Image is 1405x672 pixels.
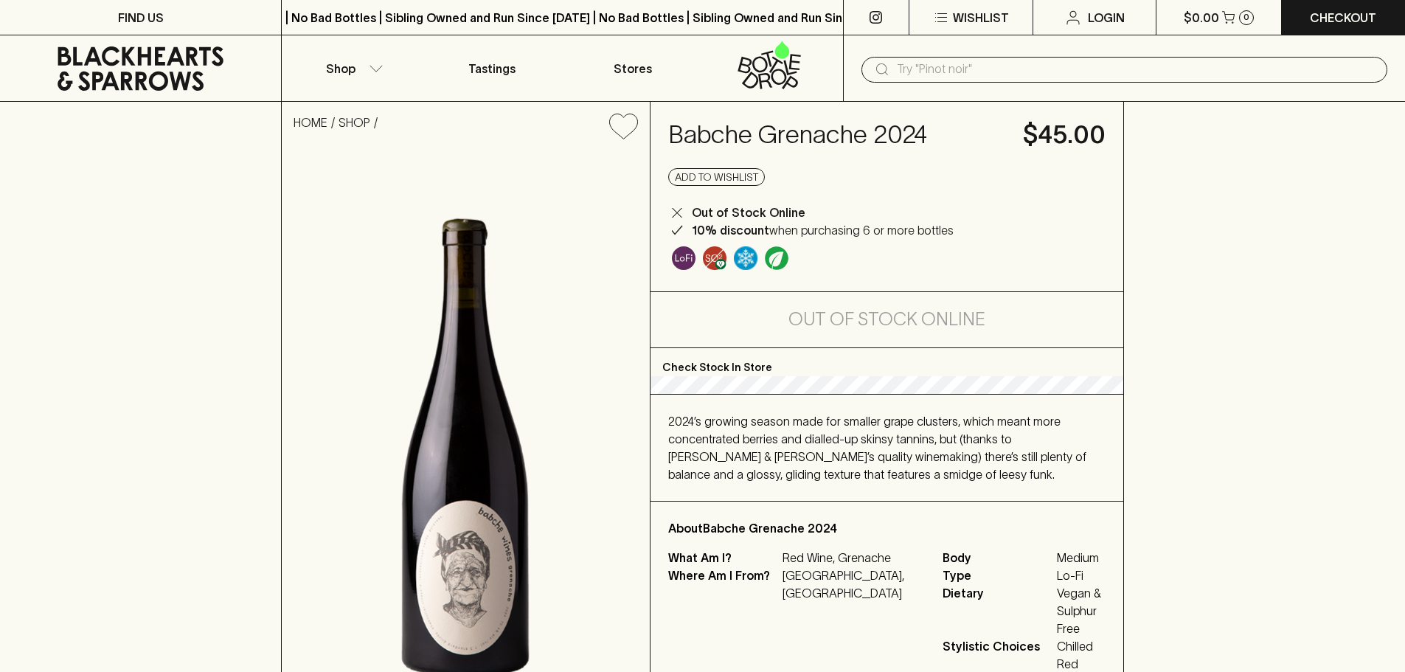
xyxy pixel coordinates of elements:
button: Add to wishlist [603,108,644,145]
p: FIND US [118,9,164,27]
p: Login [1088,9,1125,27]
p: Shop [326,60,355,77]
a: Organic [761,243,792,274]
p: Out of Stock Online [692,204,805,221]
a: Tastings [422,35,562,101]
p: Where Am I From? [668,567,779,602]
span: Type [943,567,1053,584]
span: Medium [1057,549,1106,567]
img: Vegan & Sulphur Free [703,246,726,270]
p: $0.00 [1184,9,1219,27]
a: Made without the use of any animal products, and without any added Sulphur Dioxide (SO2) [699,243,730,274]
a: Wonderful as is, but a slight chill will enhance the aromatics and give it a beautiful crunch. [730,243,761,274]
img: Chilled Red [734,246,757,270]
p: 0 [1243,13,1249,21]
p: Checkout [1310,9,1376,27]
button: Shop [282,35,422,101]
a: Some may call it natural, others minimum intervention, either way, it’s hands off & maybe even a ... [668,243,699,274]
img: Lo-Fi [672,246,695,270]
span: Dietary [943,584,1053,637]
img: Organic [765,246,788,270]
input: Try "Pinot noir" [897,58,1375,81]
button: Add to wishlist [668,168,765,186]
b: 10% discount [692,224,769,237]
p: Stores [614,60,652,77]
span: 2024’s growing season made for smaller grape clusters, which meant more concentrated berries and ... [668,415,1086,481]
h4: $45.00 [1023,119,1106,150]
span: Body [943,549,1053,567]
span: Lo-Fi [1057,567,1106,584]
p: [GEOGRAPHIC_DATA], [GEOGRAPHIC_DATA] [783,567,925,602]
p: when purchasing 6 or more bottles [692,221,954,239]
h4: Babche Grenache 2024 [668,119,1005,150]
p: Tastings [468,60,516,77]
p: Red Wine, Grenache [783,549,925,567]
a: HOME [294,116,327,129]
h5: Out of Stock Online [788,308,985,331]
p: Check Stock In Store [651,348,1123,376]
p: What Am I? [668,549,779,567]
a: SHOP [339,116,370,129]
p: Wishlist [953,9,1009,27]
span: Vegan & Sulphur Free [1057,584,1106,637]
a: Stores [563,35,703,101]
p: About Babche Grenache 2024 [668,519,1106,537]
